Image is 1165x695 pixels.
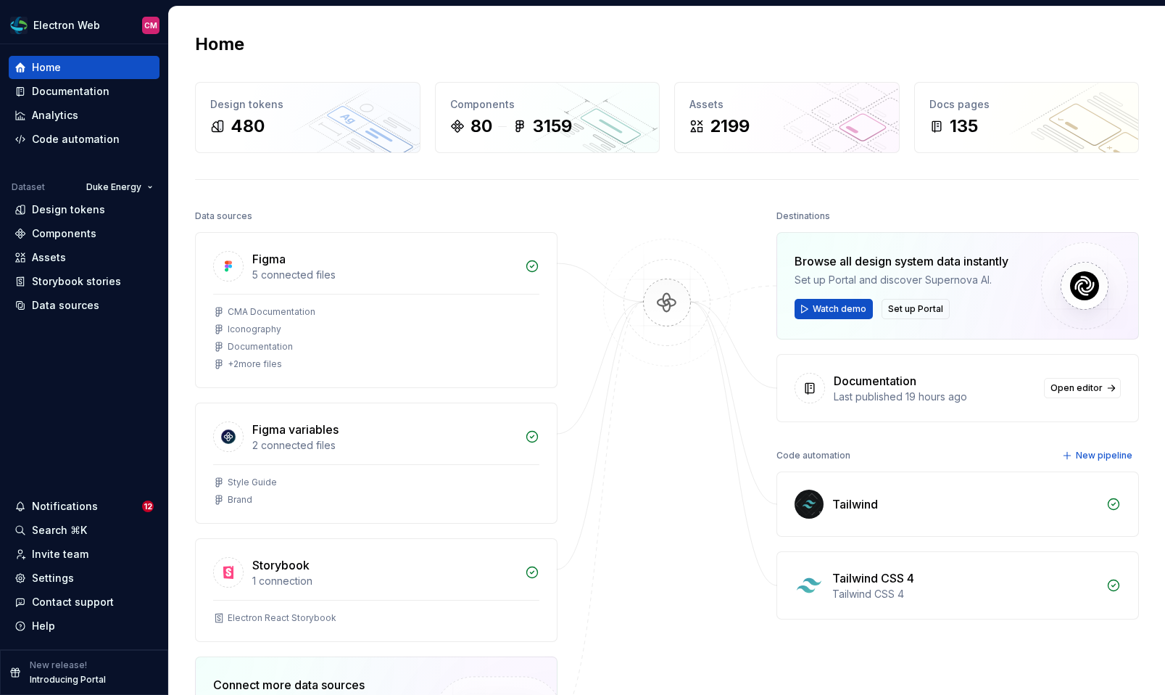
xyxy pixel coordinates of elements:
div: Documentation [228,341,293,353]
a: Components803159 [435,82,660,153]
div: Notifications [32,499,98,514]
div: Code automation [32,132,120,147]
a: Documentation [9,80,159,103]
div: Storybook [252,556,310,574]
div: Style Guide [228,477,277,488]
a: Figma5 connected filesCMA DocumentationIconographyDocumentation+2more files [195,232,557,388]
div: Set up Portal and discover Supernova AI. [795,273,1008,287]
a: Design tokens480 [195,82,420,153]
span: 12 [142,501,154,512]
div: 1 connection [252,574,516,588]
a: Components [9,222,159,245]
div: Documentation [32,84,109,99]
div: 2 connected files [252,438,516,453]
div: Design tokens [32,202,105,217]
div: Components [32,226,96,241]
a: Settings [9,567,159,590]
div: Connect more data sources [213,676,409,694]
button: New pipeline [1058,445,1139,466]
a: Data sources [9,294,159,317]
div: Tailwind CSS 4 [832,587,1098,601]
div: + 2 more files [228,358,282,370]
div: 480 [231,115,265,138]
button: Watch demo [795,299,873,319]
div: Documentation [834,372,916,390]
a: Assets [9,246,159,269]
a: Analytics [9,104,159,127]
a: Design tokens [9,198,159,221]
div: Help [32,619,55,633]
img: f6f21888-ac52-4431-a6ea-009a12e2bf23.png [10,17,28,34]
div: Browse all design system data instantly [795,252,1008,270]
h2: Home [195,33,244,56]
p: New release! [30,659,87,671]
div: Search ⌘K [32,523,87,538]
div: Tailwind [832,495,878,513]
div: Contact support [32,595,114,609]
button: Search ⌘K [9,519,159,542]
span: Open editor [1050,382,1103,394]
button: Duke Energy [80,177,159,197]
div: Design tokens [210,97,405,112]
div: Electron React Storybook [228,612,336,624]
span: Watch demo [813,303,866,315]
a: Docs pages135 [914,82,1140,153]
div: 5 connected files [252,268,516,282]
div: 80 [470,115,492,138]
div: Data sources [32,298,99,313]
a: Open editor [1044,378,1121,398]
div: CMA Documentation [228,306,315,318]
div: Data sources [195,206,252,226]
span: Duke Energy [86,181,141,193]
div: Invite team [32,547,88,562]
div: Assets [689,97,884,112]
a: Assets2199 [674,82,900,153]
div: Electron Web [33,18,100,33]
div: Tailwind CSS 4 [832,569,914,587]
div: Figma variables [252,421,339,438]
a: Figma variables2 connected filesStyle GuideBrand [195,403,557,524]
button: Contact support [9,591,159,614]
a: Code automation [9,128,159,151]
div: Last published 19 hours ago [834,390,1035,404]
div: 3159 [533,115,572,138]
a: Storybook stories [9,270,159,293]
div: CM [144,20,157,31]
a: Storybook1 connectionElectron React Storybook [195,538,557,642]
button: Set up Portal [882,299,950,319]
div: Settings [32,571,74,585]
button: Notifications12 [9,495,159,518]
div: Storybook stories [32,274,121,289]
div: Dataset [12,181,45,193]
div: Brand [228,494,252,506]
div: Iconography [228,324,281,335]
div: Analytics [32,108,78,123]
button: Electron WebCM [3,9,165,41]
div: Figma [252,250,286,268]
p: Introducing Portal [30,674,106,686]
span: Set up Portal [888,303,943,315]
div: Code automation [776,445,850,466]
div: 135 [950,115,978,138]
a: Home [9,56,159,79]
a: Invite team [9,543,159,566]
div: Assets [32,250,66,265]
div: Destinations [776,206,830,226]
button: Help [9,614,159,638]
div: 2199 [710,115,750,138]
div: Components [450,97,645,112]
div: Docs pages [929,97,1124,112]
span: New pipeline [1076,450,1132,461]
div: Home [32,60,61,75]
